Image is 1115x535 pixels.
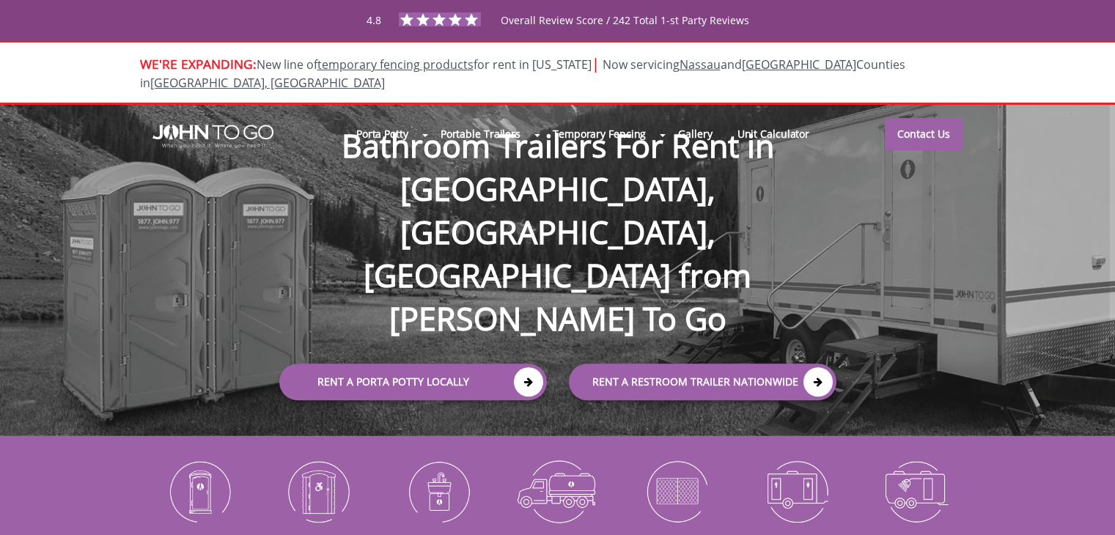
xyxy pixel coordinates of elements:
a: Rent a Porta Potty Locally [279,364,547,401]
a: Portable Trailers [428,118,533,150]
a: [GEOGRAPHIC_DATA] [742,56,856,73]
a: Gallery [666,118,724,150]
img: JOHN to go [152,125,273,148]
span: WE'RE EXPANDING: [140,55,257,73]
img: Temporary-Fencing-cion_N.png [628,453,726,529]
span: Now servicing and Counties in [140,56,905,91]
a: [GEOGRAPHIC_DATA], [GEOGRAPHIC_DATA] [150,75,385,91]
img: Portable-Sinks-icon_N.png [389,453,487,529]
span: 4.8 [367,13,381,27]
img: Shower-Trailers-icon_N.png [867,453,965,529]
img: Restroom-Trailers-icon_N.png [748,453,845,529]
span: Overall Review Score / 242 Total 1-st Party Reviews [501,13,749,56]
a: Porta Potty [344,118,421,150]
span: New line of for rent in [US_STATE] [140,56,905,91]
a: Unit Calculator [725,118,823,150]
button: Live Chat [1056,476,1115,535]
a: Temporary Fencing [540,118,658,150]
img: Portable-Toilets-icon_N.png [151,453,249,529]
a: temporary fencing products [317,56,474,73]
img: Waste-Services-icon_N.png [509,453,606,529]
a: rent a RESTROOM TRAILER Nationwide [569,364,836,401]
a: Contact Us [885,118,963,150]
h1: Bathroom Trailers For Rent in [GEOGRAPHIC_DATA], [GEOGRAPHIC_DATA], [GEOGRAPHIC_DATA] from [PERSO... [265,77,851,341]
img: ADA-Accessible-Units-icon_N.png [270,453,367,529]
span: | [592,53,600,73]
a: Nassau [680,56,721,73]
